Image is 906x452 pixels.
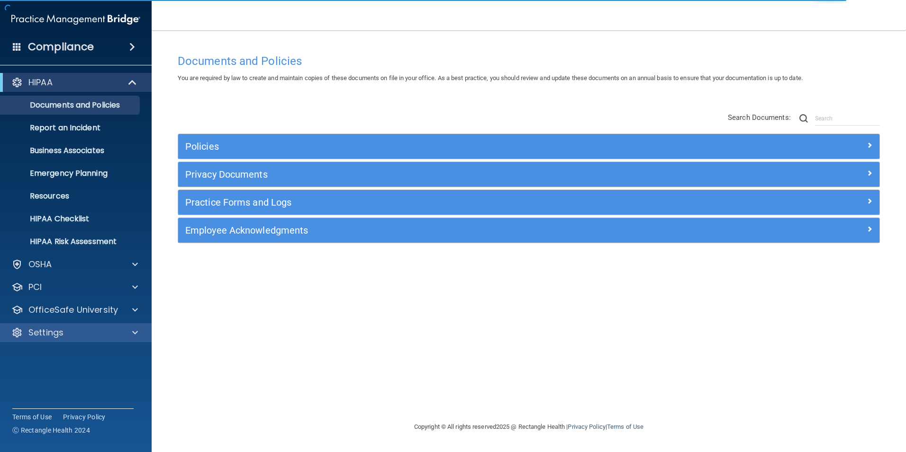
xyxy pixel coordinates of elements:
[185,141,697,152] h5: Policies
[185,225,697,235] h5: Employee Acknowledgments
[11,10,140,29] img: PMB logo
[6,169,136,178] p: Emergency Planning
[356,412,702,442] div: Copyright © All rights reserved 2025 @ Rectangle Health | |
[6,214,136,224] p: HIPAA Checklist
[185,195,872,210] a: Practice Forms and Logs
[28,77,53,88] p: HIPAA
[178,74,803,81] span: You are required by law to create and maintain copies of these documents on file in your office. ...
[185,139,872,154] a: Policies
[815,111,880,126] input: Search
[6,123,136,133] p: Report an Incident
[6,237,136,246] p: HIPAA Risk Assessment
[6,100,136,110] p: Documents and Policies
[12,425,90,435] span: Ⓒ Rectangle Health 2024
[728,113,791,122] span: Search Documents:
[12,412,52,422] a: Terms of Use
[185,197,697,208] h5: Practice Forms and Logs
[63,412,106,422] a: Privacy Policy
[11,304,138,316] a: OfficeSafe University
[11,281,138,293] a: PCI
[28,281,42,293] p: PCI
[568,423,605,430] a: Privacy Policy
[6,146,136,155] p: Business Associates
[6,191,136,201] p: Resources
[607,423,643,430] a: Terms of Use
[185,223,872,238] a: Employee Acknowledgments
[11,259,138,270] a: OSHA
[28,259,52,270] p: OSHA
[28,40,94,54] h4: Compliance
[178,55,880,67] h4: Documents and Policies
[28,327,63,338] p: Settings
[11,327,138,338] a: Settings
[11,77,137,88] a: HIPAA
[185,169,697,180] h5: Privacy Documents
[28,304,118,316] p: OfficeSafe University
[799,114,808,123] img: ic-search.3b580494.png
[185,167,872,182] a: Privacy Documents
